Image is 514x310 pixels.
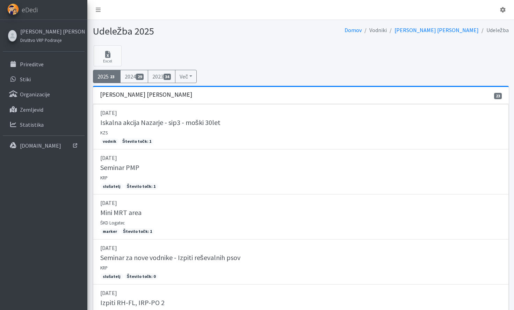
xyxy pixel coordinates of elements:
[3,103,85,117] a: Zemljevid
[121,228,154,235] span: Število točk: 1
[20,36,83,44] a: Društvo VRP Podravje
[3,118,85,132] a: Statistika
[93,70,121,83] a: 202523
[164,74,171,80] span: 34
[100,109,501,117] p: [DATE]
[120,138,154,145] span: Število točk: 1
[94,45,122,66] a: Excel
[93,194,509,239] a: [DATE] Mini MRT area ŠKD Logatec marker Število točk: 1
[124,183,158,190] span: Število točk: 1
[100,228,120,235] span: marker
[100,298,165,307] h5: Izpiti RH-FL, IRP-PO 2
[93,25,298,37] h1: Udeležba 2025
[93,104,509,149] a: [DATE] Iskalna akcija Nazarje - sip3 - moški 30let KZS vodnik Število točk: 1
[93,239,509,285] a: [DATE] Seminar za nove vodnike - Izpiti reševalnih psov KRP slušatelj Število točk: 0
[100,244,501,252] p: [DATE]
[362,25,387,35] li: Vodniki
[100,273,123,280] span: slušatelj
[100,175,108,180] small: KRP
[100,154,501,162] p: [DATE]
[100,183,123,190] span: slušatelj
[20,142,61,149] p: [DOMAIN_NAME]
[175,70,197,83] button: Več
[100,118,220,127] h5: Iskalna akcija Nazarje - sip3 - moški 30let
[109,74,116,80] span: 23
[3,139,85,153] a: [DOMAIN_NAME]
[100,208,142,217] h5: Mini MRT area
[100,220,125,226] small: ŠKD Logatec
[100,163,139,172] h5: Seminar PMP
[100,138,119,145] span: vodnik
[20,91,50,98] p: Organizacije
[3,57,85,71] a: Prireditve
[7,3,19,15] img: eDedi
[93,149,509,194] a: [DATE] Seminar PMP KRP slušatelj Število točk: 1
[22,5,38,15] span: eDedi
[100,91,192,98] h3: [PERSON_NAME] [PERSON_NAME]
[20,37,61,43] small: Društvo VRP Podravje
[479,25,509,35] li: Udeležba
[20,121,44,128] p: Statistika
[100,265,108,271] small: KRP
[3,87,85,101] a: Organizacije
[100,289,501,297] p: [DATE]
[124,273,158,280] span: Število točk: 0
[394,27,479,34] a: [PERSON_NAME] [PERSON_NAME]
[20,76,31,83] p: Stiki
[136,74,144,80] span: 29
[120,70,148,83] a: 202429
[148,70,176,83] a: 202334
[100,199,501,207] p: [DATE]
[20,27,83,36] a: [PERSON_NAME] [PERSON_NAME]
[20,106,43,113] p: Zemljevid
[3,72,85,86] a: Stiki
[100,130,108,135] small: KZS
[345,27,362,34] a: Domov
[494,93,502,99] span: 23
[20,61,44,68] p: Prireditve
[100,253,240,262] h5: Seminar za nove vodnike - Izpiti reševalnih psov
